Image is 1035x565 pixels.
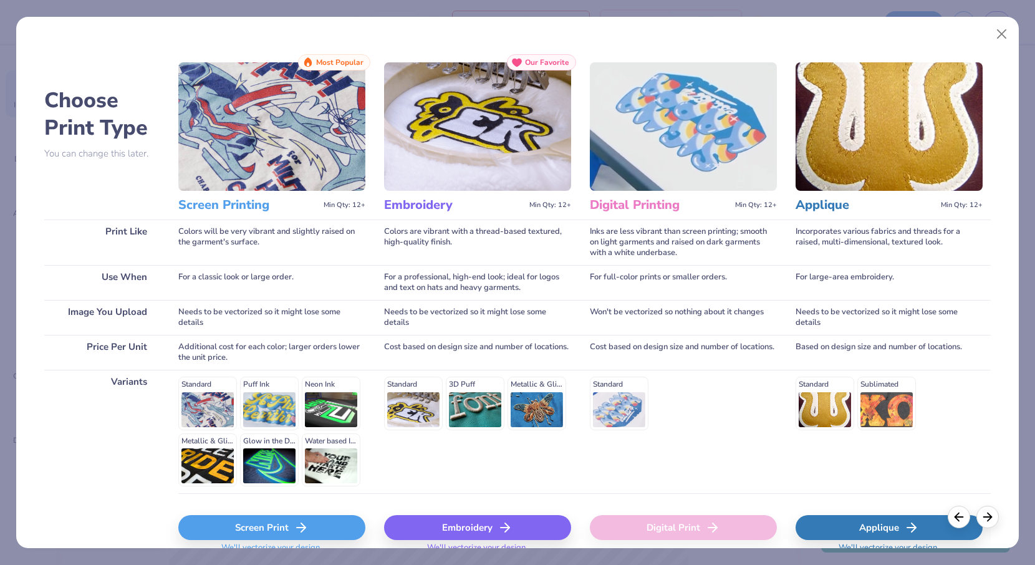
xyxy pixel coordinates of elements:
div: For large-area embroidery. [796,265,983,300]
button: Close [990,22,1014,46]
div: For full-color prints or smaller orders. [590,265,777,300]
div: Won't be vectorized so nothing about it changes [590,300,777,335]
span: We'll vectorize your design. [834,543,944,561]
div: Print Like [44,220,160,265]
div: Based on design size and number of locations. [796,335,983,370]
span: Most Popular [316,58,363,67]
div: Cost based on design size and number of locations. [590,335,777,370]
img: Embroidery [384,62,571,191]
div: Colors will be very vibrant and slightly raised on the garment's surface. [178,220,365,265]
div: Additional cost for each color; larger orders lower the unit price. [178,335,365,370]
h3: Embroidery [384,197,524,213]
h3: Screen Printing [178,197,319,213]
div: Colors are vibrant with a thread-based textured, high-quality finish. [384,220,571,265]
h2: Choose Print Type [44,87,160,142]
div: Digital Print [590,515,777,540]
span: Min Qty: 12+ [324,201,365,210]
div: Image You Upload [44,300,160,335]
span: Min Qty: 12+ [529,201,571,210]
span: Min Qty: 12+ [941,201,983,210]
div: Variants [44,370,160,493]
div: Inks are less vibrant than screen printing; smooth on light garments and raised on dark garments ... [590,220,777,265]
div: Embroidery [384,515,571,540]
div: Use When [44,265,160,300]
div: For a professional, high-end look; ideal for logos and text on hats and heavy garments. [384,265,571,300]
div: For a classic look or large order. [178,265,365,300]
div: Needs to be vectorized so it might lose some details [178,300,365,335]
span: We'll vectorize your design. [216,543,327,561]
div: Needs to be vectorized so it might lose some details [384,300,571,335]
div: Screen Print [178,515,365,540]
span: Min Qty: 12+ [735,201,777,210]
div: Incorporates various fabrics and threads for a raised, multi-dimensional, textured look. [796,220,983,265]
span: Our Favorite [525,58,569,67]
img: Applique [796,62,983,191]
p: You can change this later. [44,148,160,159]
span: We'll vectorize your design. [422,543,532,561]
h3: Digital Printing [590,197,730,213]
div: Applique [796,515,983,540]
div: Cost based on design size and number of locations. [384,335,571,370]
img: Digital Printing [590,62,777,191]
div: Needs to be vectorized so it might lose some details [796,300,983,335]
div: Price Per Unit [44,335,160,370]
h3: Applique [796,197,936,213]
img: Screen Printing [178,62,365,191]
